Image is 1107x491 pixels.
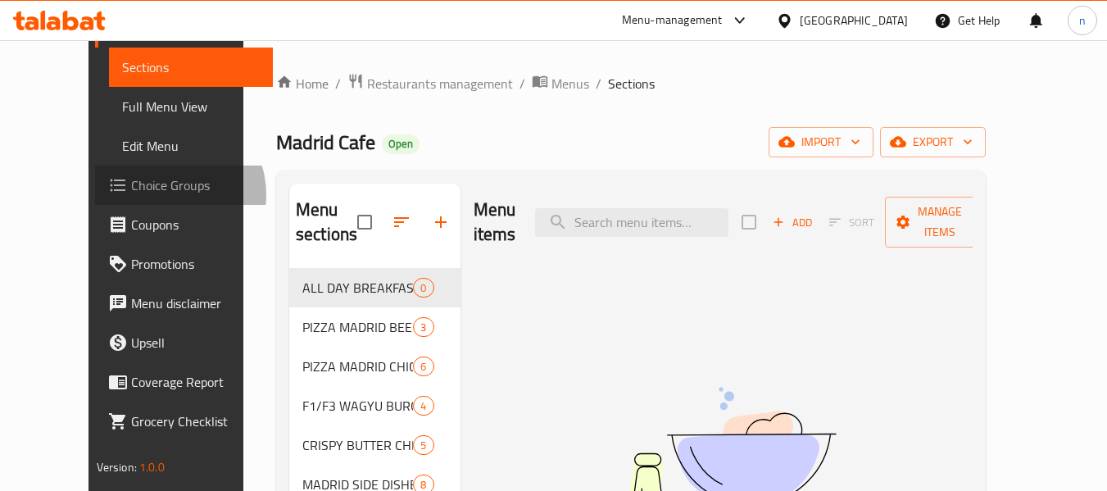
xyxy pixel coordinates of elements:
span: Select all sections [347,205,382,239]
div: CRISPY BUTTER CHICKEN BURGERS5 [289,425,460,465]
span: Version: [97,457,137,478]
span: Restaurants management [367,74,513,93]
span: Grocery Checklist [131,411,261,431]
span: import [782,132,860,152]
span: n [1079,11,1086,30]
h2: Menu items [474,198,516,247]
a: Promotions [95,244,274,284]
span: Sections [122,57,261,77]
span: Menus [551,74,589,93]
span: 1.0.0 [139,457,165,478]
span: PIZZA MADRID CHICKEN & OTHER [302,357,413,376]
li: / [519,74,525,93]
div: [GEOGRAPHIC_DATA] [800,11,908,30]
nav: breadcrumb [276,73,986,94]
span: Coupons [131,215,261,234]
div: items [413,396,433,416]
span: CRISPY BUTTER CHICKEN BURGERS [302,435,413,455]
div: items [413,278,433,298]
button: export [880,127,986,157]
span: Manage items [898,202,982,243]
span: 3 [414,320,433,335]
a: Grocery Checklist [95,402,274,441]
div: PIZZA MADRID BEEF3 [289,307,460,347]
a: Upsell [95,323,274,362]
li: / [596,74,601,93]
button: import [769,127,873,157]
span: ALL DAY BREAKFAST [GEOGRAPHIC_DATA] [302,278,413,298]
span: Coverage Report [131,372,261,392]
span: Add [770,213,814,232]
div: items [413,357,433,376]
div: PIZZA MADRID CHICKEN & OTHER6 [289,347,460,386]
span: Madrid Cafe [276,124,375,161]
a: Full Menu View [109,87,274,126]
span: Open [382,137,420,151]
span: F1/F3 WAGYU BURGERS [302,396,413,416]
span: Sections [608,74,655,93]
a: Coupons [95,205,274,244]
div: Menu-management [622,11,723,30]
div: ALL DAY BREAKFAST MADRID [302,278,413,298]
a: Menus [532,73,589,94]
span: 5 [414,438,433,453]
a: Choice Groups [95,166,274,205]
div: items [413,435,433,455]
span: Add item [766,210,819,235]
div: F1/F3 WAGYU BURGERS4 [289,386,460,425]
span: Full Menu View [122,97,261,116]
a: Home [276,74,329,93]
span: PIZZA MADRID BEEF [302,317,413,337]
div: items [413,317,433,337]
a: Sections [109,48,274,87]
button: Add [766,210,819,235]
h2: Menu sections [296,198,357,247]
span: Upsell [131,333,261,352]
span: Menu disclaimer [131,293,261,313]
span: Edit Menu [122,136,261,156]
span: Promotions [131,254,261,274]
span: Sort sections [382,202,421,242]
a: Coverage Report [95,362,274,402]
span: Select section first [819,210,885,235]
div: Open [382,134,420,154]
a: Menu disclaimer [95,284,274,323]
input: search [535,208,728,237]
button: Manage items [885,197,995,248]
span: 0 [414,280,433,296]
button: Add section [421,202,460,242]
span: Choice Groups [131,175,261,195]
span: export [893,132,973,152]
div: ALL DAY BREAKFAST [GEOGRAPHIC_DATA]0 [289,268,460,307]
span: 6 [414,359,433,375]
li: / [335,74,341,93]
span: 4 [414,398,433,414]
a: Edit Menu [109,126,274,166]
a: Restaurants management [347,73,513,94]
